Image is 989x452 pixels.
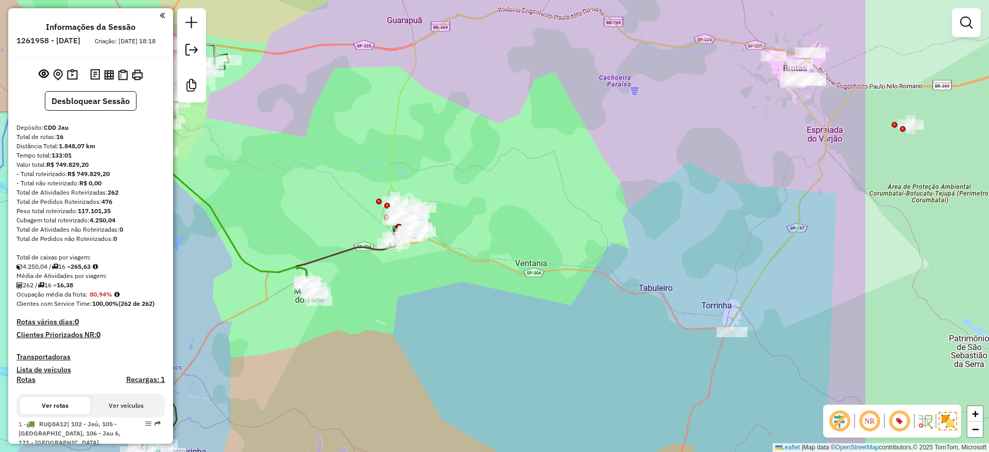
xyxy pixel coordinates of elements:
[857,409,882,433] span: Ocultar NR
[16,151,165,160] div: Tempo total:
[802,444,803,451] span: |
[145,421,151,427] em: Opções
[52,264,58,270] i: Total de rotas
[126,375,165,384] h4: Recargas: 1
[90,290,112,298] strong: 80,94%
[79,179,101,187] strong: R$ 0,00
[46,22,135,32] h4: Informações da Sessão
[972,407,979,420] span: +
[67,170,110,178] strong: R$ 749.829,20
[917,413,933,429] img: Fluxo de ruas
[116,67,130,82] button: Visualizar Romaneio
[16,331,165,339] h4: Clientes Priorizados NR:
[16,318,165,326] h4: Rotas vários dias:
[956,12,977,33] a: Exibir filtros
[16,36,80,45] h6: 1261958 - [DATE]
[835,444,879,451] a: OpenStreetMap
[65,67,80,83] button: Painel de Sugestão
[16,179,165,188] div: - Total não roteirizado:
[19,420,121,446] span: | 102 - Jaú, 105 - [GEOGRAPHIC_DATA], 106 - Jau 6, 121 - [GEOGRAPHIC_DATA]
[102,67,116,81] button: Visualizar relatório de Roteirização
[16,366,165,374] h4: Lista de veículos
[16,142,165,151] div: Distância Total:
[113,235,117,242] strong: 0
[967,422,983,437] a: Zoom out
[160,9,165,21] a: Clique aqui para minimizar o painel
[972,423,979,436] span: −
[16,197,165,206] div: Total de Pedidos Roteirizados:
[130,67,145,82] button: Imprimir Rotas
[78,207,111,215] strong: 117.101,35
[16,188,165,197] div: Total de Atividades Roteirizadas:
[155,421,161,427] em: Rota exportada
[101,198,112,205] strong: 476
[118,300,155,307] strong: (262 de 262)
[96,330,100,339] strong: 0
[16,253,165,262] div: Total de caixas por viagem:
[16,353,165,361] h4: Transportadoras
[45,91,137,111] button: Desbloquear Sessão
[92,300,118,307] strong: 100,00%
[93,264,98,270] i: Meta Caixas/viagem: 237,10 Diferença: 28,53
[16,375,36,384] a: Rotas
[16,216,165,225] div: Cubagem total roteirizado:
[39,420,67,428] span: RUQ8A12
[16,123,165,132] div: Depósito:
[967,406,983,422] a: Zoom in
[16,206,165,216] div: Peso total roteirizado:
[56,133,63,141] strong: 16
[887,409,912,433] span: Exibir número da rota
[16,290,88,298] span: Ocupação média da frota:
[16,281,165,290] div: 262 / 16 =
[90,216,115,224] strong: 4.250,04
[114,291,120,298] em: Média calculada utilizando a maior ocupação (%Peso ou %Cubagem) de cada rota da sessão. Rotas cro...
[16,225,165,234] div: Total de Atividades não Roteirizadas:
[827,409,852,433] span: Exibir deslocamento
[59,142,95,150] strong: 1.848,07 km
[19,420,121,446] span: 1 -
[20,397,91,414] button: Ver rotas
[775,444,800,451] a: Leaflet
[44,124,69,131] strong: CDD Jau
[120,225,123,233] strong: 0
[16,234,165,244] div: Total de Pedidos não Roteirizados:
[108,188,118,196] strong: 262
[16,271,165,281] div: Média de Atividades por viagem:
[71,263,91,270] strong: 265,63
[16,282,23,288] i: Total de Atividades
[16,264,23,270] i: Cubagem total roteirizado
[16,160,165,169] div: Valor total:
[88,67,102,83] button: Logs desbloquear sessão
[52,151,72,159] strong: 133:01
[16,262,165,271] div: 4.250,04 / 16 =
[91,397,162,414] button: Ver veículos
[75,317,79,326] strong: 0
[46,161,89,168] strong: R$ 749.829,20
[51,67,65,83] button: Centralizar mapa no depósito ou ponto de apoio
[181,12,202,36] a: Nova sessão e pesquisa
[91,37,160,46] div: Criação: [DATE] 18:18
[773,443,989,452] div: Map data © contributors,© 2025 TomTom, Microsoft
[939,412,957,430] img: Exibir/Ocultar setores
[181,75,202,98] a: Criar modelo
[181,40,202,63] a: Exportar sessão
[38,282,44,288] i: Total de rotas
[57,281,73,289] strong: 16,38
[16,132,165,142] div: Total de rotas:
[16,169,165,179] div: - Total roteirizado:
[16,300,92,307] span: Clientes com Service Time:
[37,66,51,83] button: Exibir sessão original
